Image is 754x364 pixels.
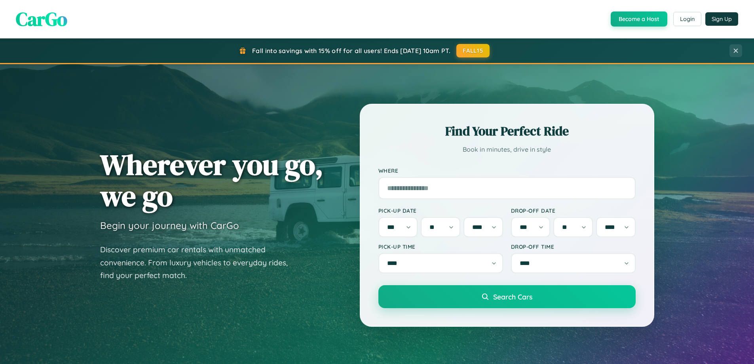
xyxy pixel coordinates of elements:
label: Drop-off Time [511,243,636,250]
h2: Find Your Perfect Ride [378,122,636,140]
button: Sign Up [705,12,738,26]
label: Pick-up Date [378,207,503,214]
p: Discover premium car rentals with unmatched convenience. From luxury vehicles to everyday rides, ... [100,243,298,282]
p: Book in minutes, drive in style [378,144,636,155]
label: Where [378,167,636,174]
label: Pick-up Time [378,243,503,250]
label: Drop-off Date [511,207,636,214]
span: CarGo [16,6,67,32]
button: Become a Host [611,11,667,27]
button: Search Cars [378,285,636,308]
span: Search Cars [493,292,532,301]
button: FALL15 [456,44,490,57]
h1: Wherever you go, we go [100,149,323,212]
button: Login [673,12,701,26]
span: Fall into savings with 15% off for all users! Ends [DATE] 10am PT. [252,47,450,55]
h3: Begin your journey with CarGo [100,219,239,231]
